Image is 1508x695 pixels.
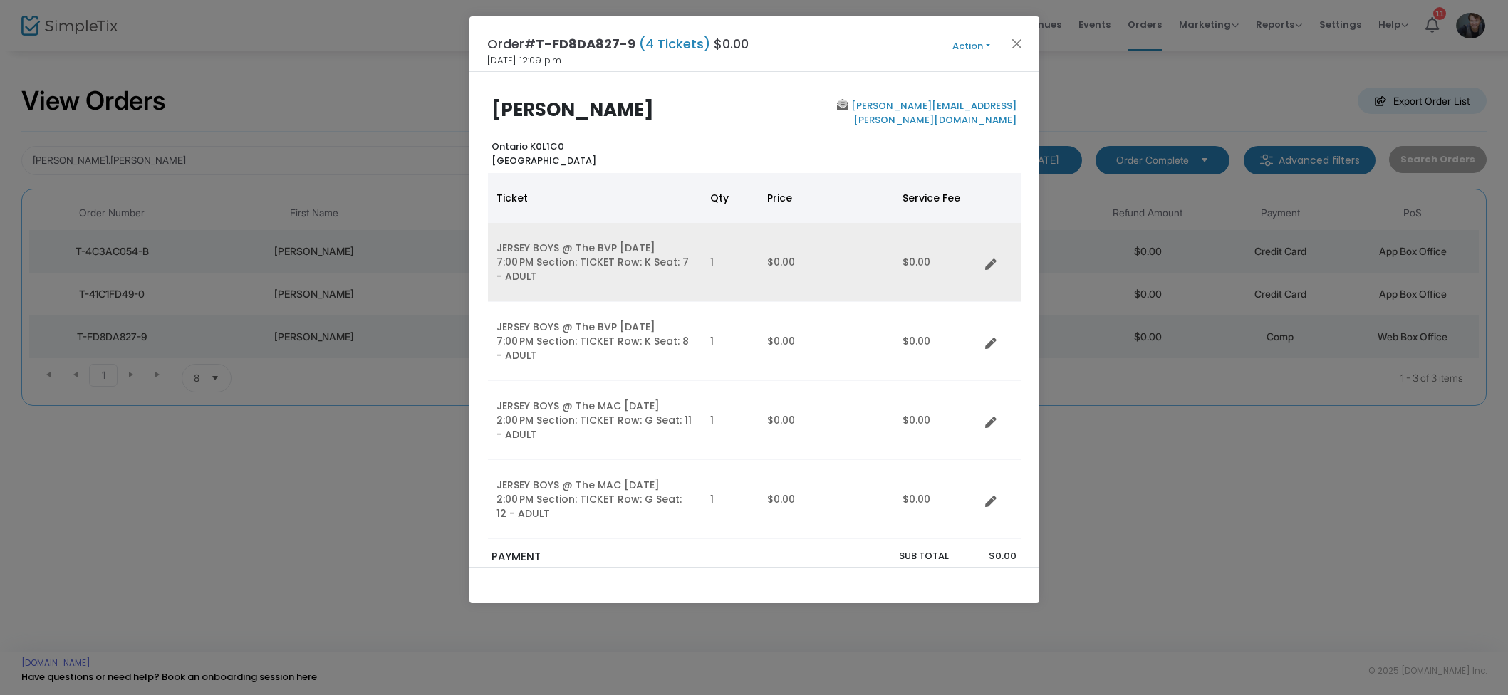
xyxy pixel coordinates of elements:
b: [PERSON_NAME] [492,97,654,122]
td: $0.00 [759,460,894,539]
span: (4 Tickets) [635,35,714,53]
th: Qty [702,173,759,223]
th: Price [759,173,894,223]
td: $0.00 [894,460,979,539]
button: Close [1007,34,1026,53]
td: JERSEY BOYS @ The MAC [DATE] 2:00 PM Section: TICKET Row: G Seat: 11 - ADULT [488,381,702,460]
td: $0.00 [894,223,979,302]
span: [DATE] 12:09 p.m. [487,53,563,68]
td: JERSEY BOYS @ The BVP [DATE] 7:00 PM Section: TICKET Row: K Seat: 7 - ADULT [488,223,702,302]
td: 1 [702,223,759,302]
th: Ticket [488,173,702,223]
td: JERSEY BOYS @ The BVP [DATE] 7:00 PM Section: TICKET Row: K Seat: 8 - ADULT [488,302,702,381]
th: Service Fee [894,173,979,223]
td: $0.00 [894,302,979,381]
td: $0.00 [759,223,894,302]
p: Sub total [828,549,950,563]
button: Action [929,38,1014,54]
td: $0.00 [759,381,894,460]
p: $0.00 [963,549,1016,563]
span: T-FD8DA827-9 [536,35,635,53]
p: PAYMENT [492,549,747,565]
td: $0.00 [894,381,979,460]
b: Ontario K0L1C0 [GEOGRAPHIC_DATA] [492,140,596,167]
td: $0.00 [759,302,894,381]
td: 1 [702,460,759,539]
div: Data table [488,173,1021,539]
td: JERSEY BOYS @ The MAC [DATE] 2:00 PM Section: TICKET Row: G Seat: 12 - ADULT [488,460,702,539]
td: 1 [702,381,759,460]
a: [PERSON_NAME][EMAIL_ADDRESS][PERSON_NAME][DOMAIN_NAME] [848,99,1016,127]
td: 1 [702,302,759,381]
h4: Order# $0.00 [487,34,749,53]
